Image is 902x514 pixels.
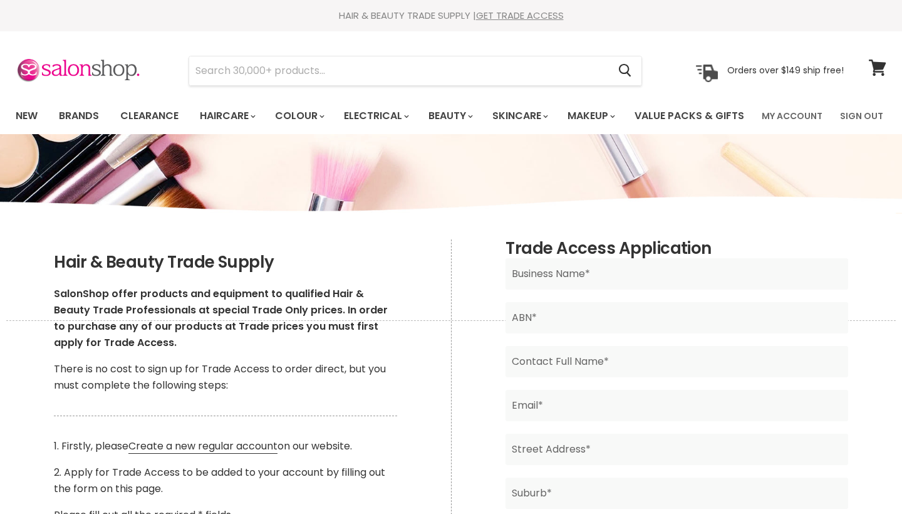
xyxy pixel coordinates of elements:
[128,439,277,454] a: Create a new regular account
[754,103,830,129] a: My Account
[54,286,397,351] p: SalonShop offer products and equipment to qualified Hair & Beauty Trade Professionals at special ...
[483,103,556,129] a: Skincare
[111,103,188,129] a: Clearance
[6,98,754,134] ul: Main menu
[266,103,332,129] a: Colour
[608,56,641,85] button: Search
[49,103,108,129] a: Brands
[727,65,844,76] p: Orders over $149 ship free!
[54,361,397,394] p: There is no cost to sign up for Trade Access to order direct, but you must complete the following...
[558,103,623,129] a: Makeup
[190,103,263,129] a: Haircare
[54,464,397,497] p: 2. Apply for Trade Access to be added to your account by filling out the form on this page.
[54,253,397,272] h2: Hair & Beauty Trade Supply
[6,103,47,129] a: New
[625,103,754,129] a: Value Packs & Gifts
[505,239,848,258] h2: Trade Access Application
[189,56,608,85] input: Search
[476,9,564,22] a: GET TRADE ACCESS
[189,56,642,86] form: Product
[54,438,397,454] p: 1. Firstly, please on our website.
[419,103,480,129] a: Beauty
[832,103,891,129] a: Sign Out
[334,103,417,129] a: Electrical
